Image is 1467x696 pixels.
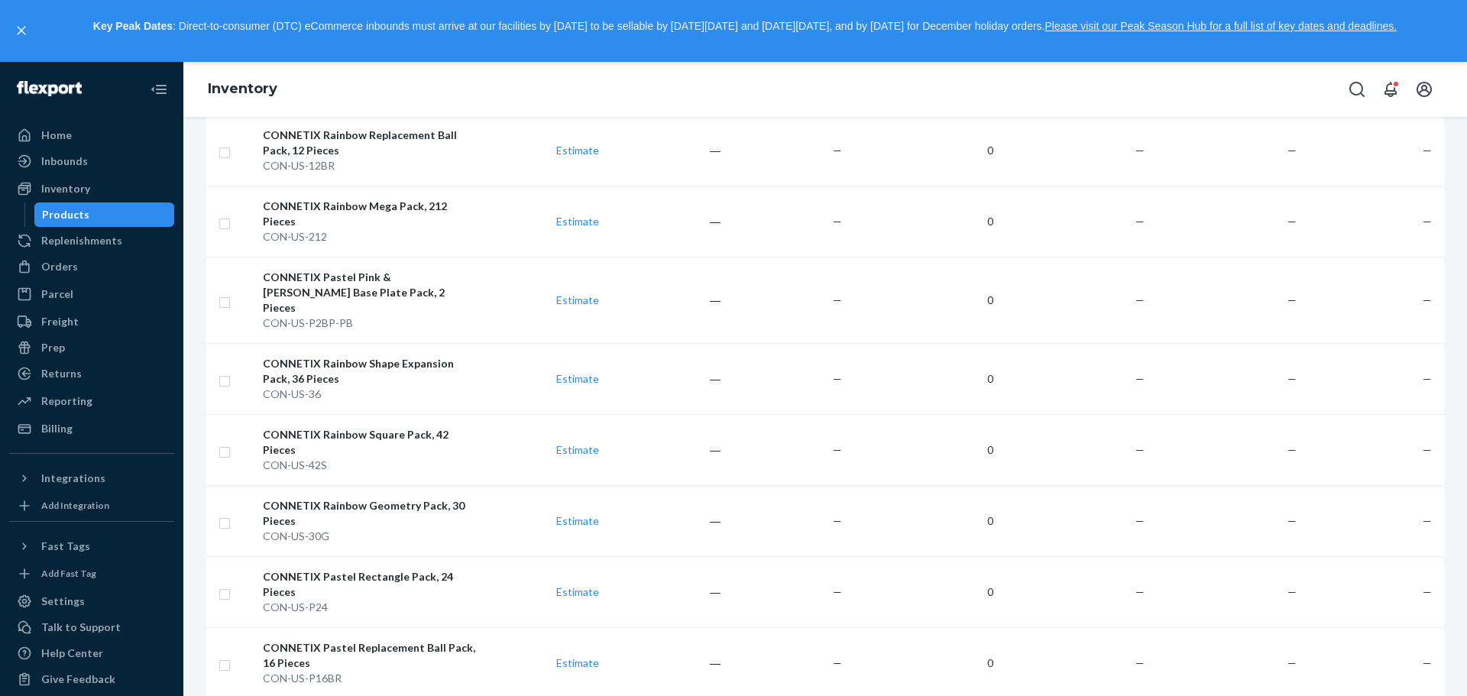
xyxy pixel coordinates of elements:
a: Estimate [556,656,599,669]
img: Flexport logo [17,81,82,96]
span: — [833,293,842,306]
div: CON-US-212 [263,229,478,244]
span: — [833,514,842,527]
td: 0 [848,115,999,186]
span: — [1135,144,1145,157]
div: CON-US-P16BR [263,671,478,686]
a: Estimate [556,293,599,306]
span: — [1135,443,1145,456]
td: ― [605,344,727,415]
span: — [1135,293,1145,306]
span: — [1423,215,1432,228]
strong: Key Peak Dates [93,20,173,32]
div: CON-US-42S [263,458,478,473]
div: CON-US-30G [263,529,478,544]
span: — [1135,585,1145,598]
div: Inventory [41,181,90,196]
span: — [833,443,842,456]
div: CONNETIX Rainbow Geometry Pack, 30 Pieces [263,498,478,529]
a: Freight [9,309,174,334]
a: Reporting [9,389,174,413]
a: Add Integration [9,497,174,515]
a: Please visit our Peak Season Hub for a full list of key dates and deadlines. [1044,20,1397,32]
span: — [1423,293,1432,306]
a: Returns [9,361,174,386]
td: ― [605,257,727,344]
div: CONNETIX Pastel Pink & [PERSON_NAME] Base Plate Pack, 2 Pieces [263,270,478,316]
span: — [1423,443,1432,456]
span: — [1287,585,1297,598]
span: — [1423,144,1432,157]
button: Open notifications [1375,74,1406,105]
button: Fast Tags [9,534,174,558]
a: Estimate [556,514,599,527]
button: close, [14,23,29,38]
span: — [1287,372,1297,385]
a: Prep [9,335,174,360]
span: — [1135,215,1145,228]
a: Add Fast Tag [9,565,174,583]
div: Give Feedback [41,672,115,687]
td: ― [605,415,727,486]
p: : Direct-to-consumer (DTC) eCommerce inbounds must arrive at our facilities by [DATE] to be sella... [37,14,1453,40]
div: Orders [41,259,78,274]
span: — [833,144,842,157]
span: — [1423,372,1432,385]
div: CON-US-36 [263,387,478,402]
span: — [1287,293,1297,306]
a: Products [34,202,175,227]
div: Inbounds [41,154,88,169]
ol: breadcrumbs [196,67,290,112]
button: Open account menu [1409,74,1439,105]
span: — [1423,656,1432,669]
div: CON-US-P24 [263,600,478,615]
a: Replenishments [9,228,174,253]
a: Orders [9,254,174,279]
div: Integrations [41,471,105,486]
span: — [1135,514,1145,527]
span: — [1423,585,1432,598]
span: — [1423,514,1432,527]
button: Give Feedback [9,667,174,691]
div: CONNETIX Rainbow Square Pack, 42 Pieces [263,427,478,458]
div: CONNETIX Rainbow Replacement Ball Pack, 12 Pieces [263,128,478,158]
div: CONNETIX Pastel Replacement Ball Pack, 16 Pieces [263,640,478,671]
a: Estimate [556,585,599,598]
td: 0 [848,557,999,628]
a: Home [9,123,174,147]
span: — [1287,215,1297,228]
div: Add Fast Tag [41,567,96,580]
a: Talk to Support [9,615,174,639]
td: 0 [848,344,999,415]
span: — [833,215,842,228]
span: — [1287,144,1297,157]
a: Billing [9,416,174,441]
div: Parcel [41,286,73,302]
span: — [1135,372,1145,385]
div: Products [42,207,89,222]
a: Estimate [556,443,599,456]
a: Estimate [556,144,599,157]
td: 0 [848,486,999,557]
td: ― [605,486,727,557]
div: Settings [41,594,85,609]
td: 0 [848,415,999,486]
div: Replenishments [41,233,122,248]
div: Talk to Support [41,620,121,635]
button: Open Search Box [1342,74,1372,105]
span: — [833,656,842,669]
div: CON-US-P2BP-PB [263,316,478,331]
span: — [833,372,842,385]
a: Estimate [556,372,599,385]
td: ― [605,557,727,628]
span: — [1135,656,1145,669]
a: Settings [9,589,174,613]
button: Close Navigation [144,74,174,105]
div: Fast Tags [41,539,90,554]
a: Parcel [9,282,174,306]
div: Billing [41,421,73,436]
div: Freight [41,314,79,329]
td: 0 [848,186,999,257]
div: CONNETIX Rainbow Shape Expansion Pack, 36 Pieces [263,356,478,387]
a: Inventory [9,176,174,201]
